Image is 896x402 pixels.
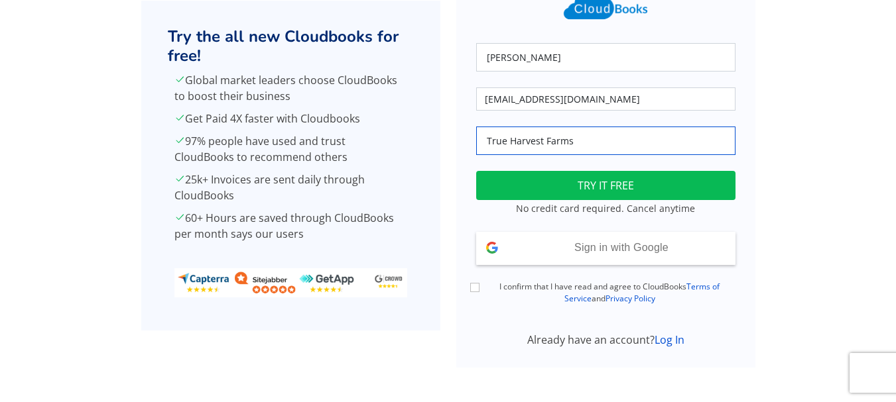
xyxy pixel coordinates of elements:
p: 60+ Hours are saved through CloudBooks per month says our users [174,210,407,242]
h2: Try the all new Cloudbooks for free! [168,27,414,66]
small: No credit card required. Cancel anytime [516,202,695,215]
p: Get Paid 4X faster with Cloudbooks [174,111,407,126]
a: Log In [655,332,684,347]
span: Sign in with Google [574,242,669,253]
div: Already have an account? [468,332,743,348]
a: Privacy Policy [606,293,655,304]
a: Terms of Service [564,281,720,304]
label: I confirm that I have read and agree to CloudBooks and [484,281,736,305]
button: TRY IT FREE [476,171,736,200]
p: Global market leaders choose CloudBooks to boost their business [174,72,407,104]
input: Your Name [476,43,736,72]
input: Your Email [476,87,736,111]
input: Company Name [476,126,736,155]
img: ratings_banner.png [174,268,407,297]
p: 97% people have used and trust CloudBooks to recommend others [174,133,407,165]
p: 25k+ Invoices are sent daily through CloudBooks [174,172,407,203]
